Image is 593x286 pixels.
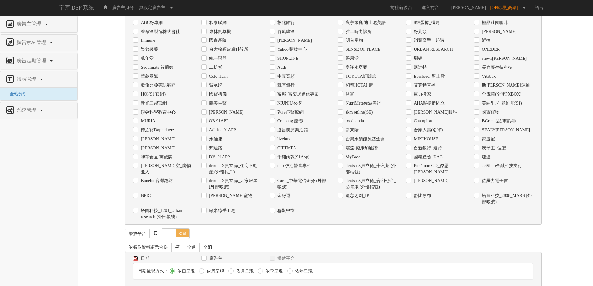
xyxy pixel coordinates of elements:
[276,100,302,106] label: NIUNIU衣櫥
[208,29,231,35] label: 東林割草機
[480,20,508,26] label: 極品莊園咖啡
[276,208,295,214] label: 聯聚中衡
[139,178,173,184] label: Kanebo 台灣鐘紡
[412,73,445,80] label: Epicloud_聚上雲
[480,118,516,124] label: BGreen(品牌官網)
[15,76,40,82] span: 報表管理
[139,154,172,160] label: 聯華食品 萬歲牌
[208,20,227,26] label: 和泰聯網
[208,46,248,53] label: 台大翰穎皮膚科診所
[344,29,372,35] label: 雅丰時尚診所
[344,46,380,53] label: SENSE ОF PLACE
[264,268,283,274] label: 依季呈現
[276,82,295,88] label: 凱基銀行
[480,91,521,97] label: 全電商(全聯PXBOX)
[276,91,319,97] label: 富邦_富樂退退休專案
[480,136,495,142] label: 家速配
[139,163,192,175] label: [PERSON_NAME]空_魔物獵人
[208,136,222,142] label: 永佳捷
[208,127,236,133] label: Adidas_91APP
[208,256,222,262] label: 廣告主
[139,145,175,151] label: [PERSON_NAME]
[208,55,227,62] label: 統一證券
[412,91,431,97] label: 巨力搬家
[344,178,397,190] label: dentsu X貝立德_合利他命_必胃康 (外部帳號)
[412,37,444,44] label: 消費高手一起購
[276,256,295,262] label: 播放平台
[412,154,443,160] label: 國泰產險_DAC
[5,74,73,84] a: 報表管理
[276,37,312,44] label: [PERSON_NAME]
[480,163,522,169] label: JetShop金融科技支付
[412,136,438,142] label: MIKIHOUSE
[480,193,533,205] label: 塔圖科技_2808_MARS (外部帳號)
[208,82,222,88] label: 賀眾牌
[176,268,195,274] label: 依日呈現
[276,145,296,151] label: GIFTME5
[480,29,516,35] label: [PERSON_NAME]
[205,268,224,274] label: 依周呈現
[344,109,373,115] label: skm online(SE)
[139,256,149,262] label: 日期
[235,268,254,274] label: 依月呈現
[276,178,328,190] label: Carat_中華電信企分 (外部帳號)
[344,100,381,106] label: NutriMate你滋美得
[276,73,295,80] label: 中嘉寬頻
[15,58,49,63] span: 廣告走期管理
[276,136,290,142] label: livebuy
[139,118,155,124] label: MURIA
[344,55,359,62] label: 得恩堂
[5,105,73,115] a: 系統管理
[139,73,158,80] label: 華義國際
[412,20,440,26] label: 8結蛋捲_彌月
[294,268,313,274] label: 依年呈現
[139,55,154,62] label: 萬年堂
[139,64,173,71] label: Seoulmate 首爾妹
[208,64,222,71] label: 二拾衫
[5,56,73,66] a: 廣告走期管理
[480,109,499,115] label: 國寶寵物
[490,5,521,10] span: [OP助理_高級]
[139,208,192,220] label: 塔圖科技_1203_Urban research (外部帳號)
[139,109,176,115] label: 頂尖科學教育中心
[412,163,465,175] label: Pokémon GO_傑思[PERSON_NAME]
[183,243,200,252] a: 全選
[344,82,373,88] label: 和泰HOTAI 購
[139,91,166,97] label: HOI(91 官網)
[412,46,453,53] label: URBAN RESEARCH
[112,5,138,10] span: 廣告主身分：
[480,37,491,44] label: 鮮拾
[139,82,176,88] label: 歌倫比亞美語顧問
[412,64,427,71] label: 邁達特
[344,145,378,151] label: 震達-健康加油讚
[15,107,40,113] span: 系統管理
[344,64,367,71] label: 皇翔永寧案
[480,100,522,106] label: 美納里尼_意維能(91)
[480,145,506,151] label: 漢堡王_佳聖
[276,193,290,199] label: 金好運
[276,127,308,133] label: 勝昌美顏樂活館
[412,109,457,115] label: [PERSON_NAME]眼科
[208,37,227,44] label: 國泰產險
[139,20,163,26] label: ABC好車網
[344,193,369,199] label: 遺忘之劍_IP
[412,29,427,35] label: 好兆頭
[480,64,512,71] label: 長春藤生技科技
[344,20,386,26] label: 寰宇家庭 迪士尼美語
[5,91,27,96] a: 全站分析
[208,100,227,106] label: 義美生醫
[5,19,73,29] a: 廣告主管理
[139,5,165,10] span: 無設定廣告主
[276,29,295,35] label: 百威啤酒
[139,46,158,53] label: 樂敦製藥
[480,73,496,80] label: Vitabox
[412,145,442,151] label: 台新銀行_邁肯
[276,64,286,71] label: Audi
[139,136,175,142] label: [PERSON_NAME]
[208,163,260,175] label: dentsu X貝立德_住商不動產 (外部帳戶)
[208,193,252,199] label: [PERSON_NAME]寵物
[480,46,500,53] label: ONEDER
[208,109,244,115] label: [PERSON_NAME]
[344,91,354,97] label: 益富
